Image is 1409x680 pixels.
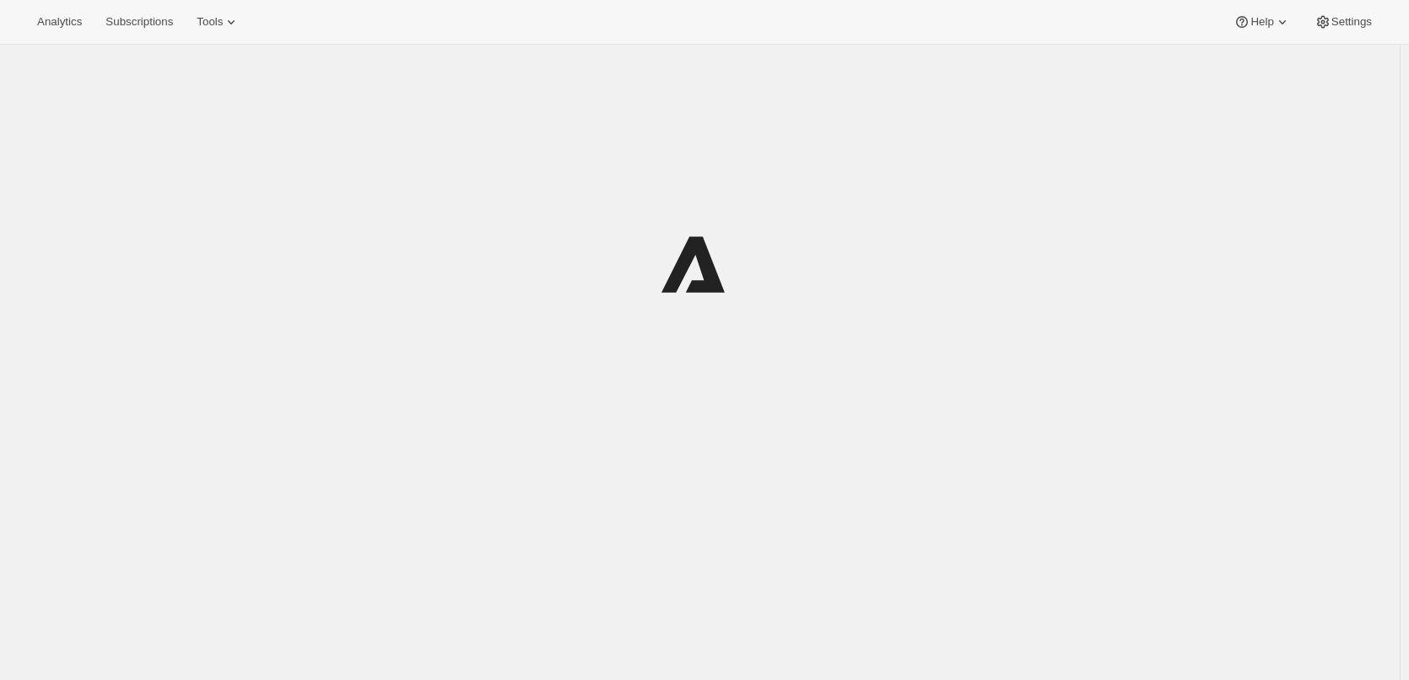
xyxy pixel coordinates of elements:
[1223,10,1300,34] button: Help
[27,10,92,34] button: Analytics
[186,10,250,34] button: Tools
[1331,15,1372,29] span: Settings
[95,10,183,34] button: Subscriptions
[1250,15,1273,29] span: Help
[105,15,173,29] span: Subscriptions
[37,15,82,29] span: Analytics
[197,15,223,29] span: Tools
[1304,10,1382,34] button: Settings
